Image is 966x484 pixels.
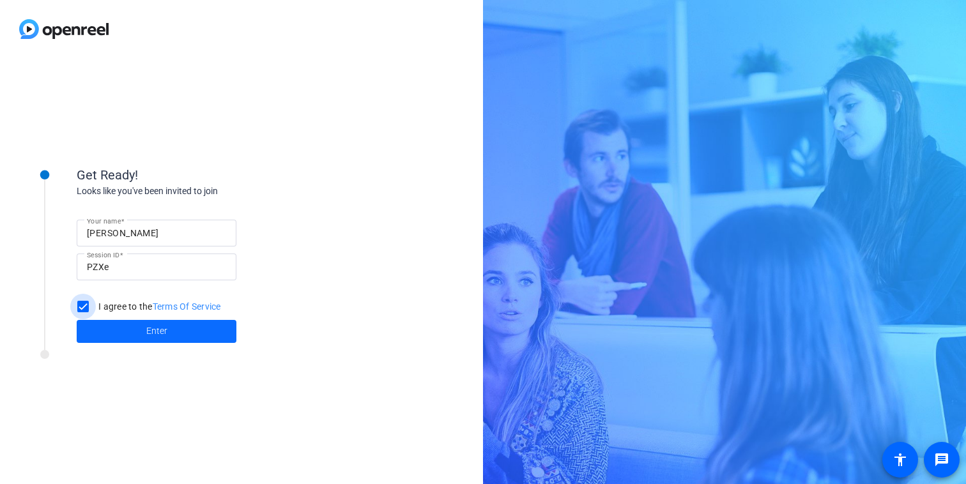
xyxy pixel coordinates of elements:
[77,320,236,343] button: Enter
[77,185,332,198] div: Looks like you've been invited to join
[87,217,121,225] mat-label: Your name
[893,452,908,467] mat-icon: accessibility
[96,300,221,313] label: I agree to the
[934,452,949,467] mat-icon: message
[87,251,119,259] mat-label: Session ID
[77,165,332,185] div: Get Ready!
[146,324,167,338] span: Enter
[153,301,221,312] a: Terms Of Service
